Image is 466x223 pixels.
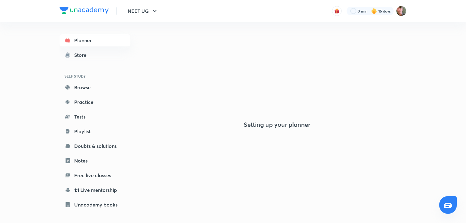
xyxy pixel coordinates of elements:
[396,6,406,16] img: Ravii
[60,184,130,196] a: 1:1 Live mentorship
[60,7,109,16] a: Company Logo
[60,155,130,167] a: Notes
[332,6,342,16] button: avatar
[60,111,130,123] a: Tests
[124,5,162,17] button: NEET UG
[60,7,109,14] img: Company Logo
[371,8,377,14] img: streak
[60,199,130,211] a: Unacademy books
[60,81,130,93] a: Browse
[334,8,340,14] img: avatar
[60,140,130,152] a: Doubts & solutions
[60,125,130,137] a: Playlist
[60,96,130,108] a: Practice
[60,71,130,81] h6: SELF STUDY
[244,121,310,128] h4: Setting up your planner
[60,169,130,181] a: Free live classes
[74,51,90,59] div: Store
[60,34,130,46] a: Planner
[60,49,130,61] a: Store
